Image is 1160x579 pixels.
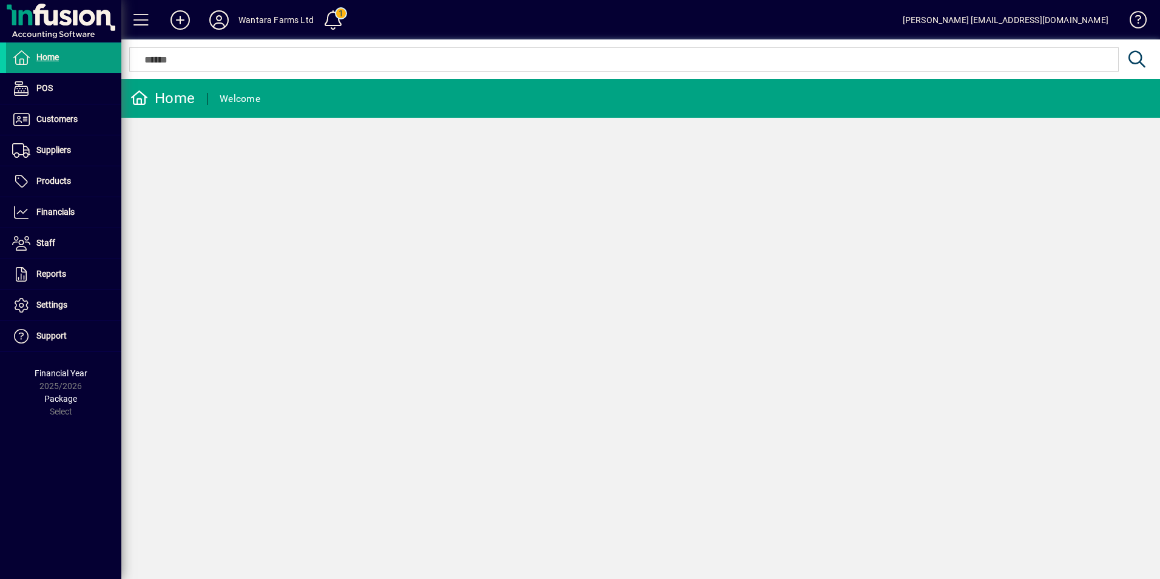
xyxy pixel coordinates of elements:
button: Profile [200,9,238,31]
a: Staff [6,228,121,259]
span: Suppliers [36,145,71,155]
span: Products [36,176,71,186]
a: Products [6,166,121,197]
span: Reports [36,269,66,279]
a: Financials [6,197,121,228]
span: Support [36,331,67,340]
a: Support [6,321,121,351]
span: Customers [36,114,78,124]
span: Financials [36,207,75,217]
a: Knowledge Base [1121,2,1145,42]
a: Suppliers [6,135,121,166]
span: Financial Year [35,368,87,378]
a: POS [6,73,121,104]
span: Package [44,394,77,404]
span: Home [36,52,59,62]
span: Settings [36,300,67,310]
div: [PERSON_NAME] [EMAIL_ADDRESS][DOMAIN_NAME] [903,10,1108,30]
a: Reports [6,259,121,289]
span: Staff [36,238,55,248]
a: Customers [6,104,121,135]
span: POS [36,83,53,93]
div: Wantara Farms Ltd [238,10,314,30]
a: Settings [6,290,121,320]
div: Welcome [220,89,260,109]
div: Home [130,89,195,108]
button: Add [161,9,200,31]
